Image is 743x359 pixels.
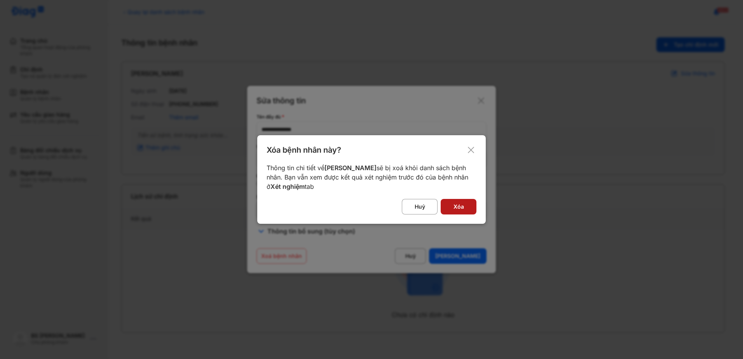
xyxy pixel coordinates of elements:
[267,163,476,191] div: Thông tin chi tiết về sẽ bị xoá khỏi danh sách bệnh nhân. Bạn vẫn xem được kết quả xét nghiệm trư...
[441,199,476,214] button: Xóa
[402,199,438,214] button: Huỷ
[324,164,377,172] span: [PERSON_NAME]
[267,145,476,155] div: Xóa bệnh nhân này?
[270,183,305,190] span: Xét nghiệm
